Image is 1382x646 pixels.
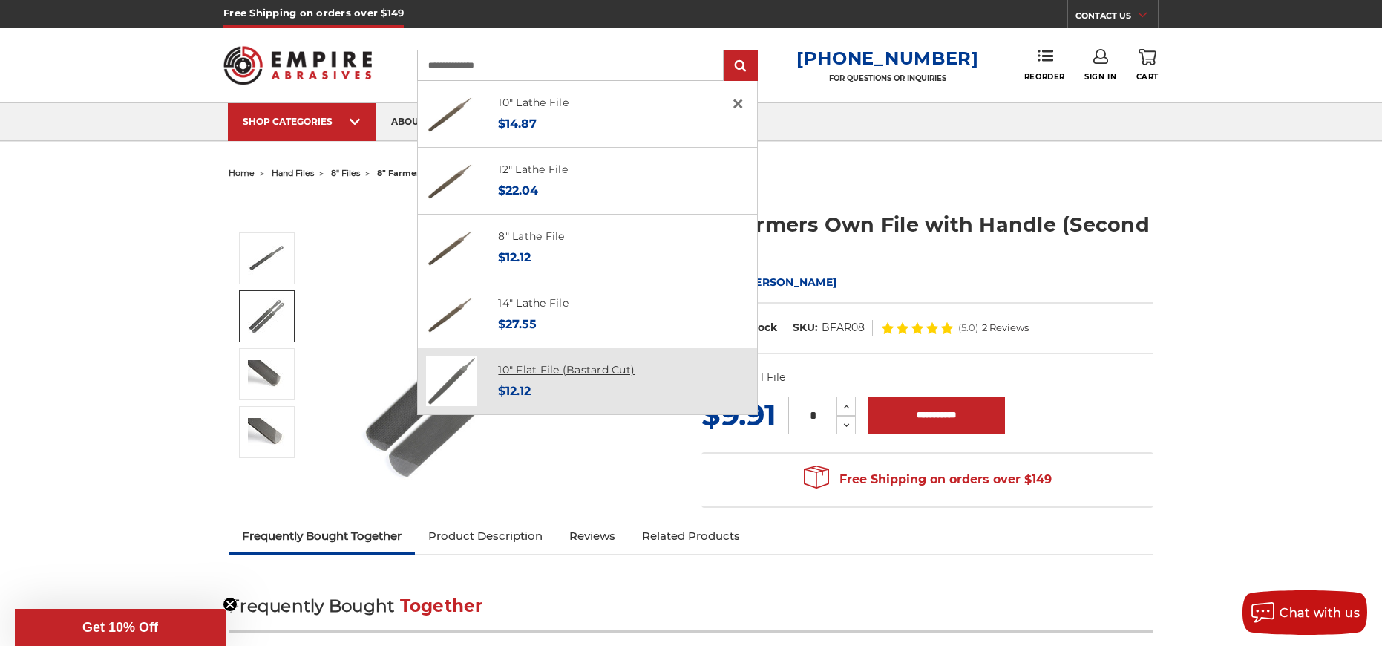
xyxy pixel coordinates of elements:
[822,320,865,336] dd: BFAR08
[1075,7,1158,28] a: CONTACT US
[376,103,453,141] a: about us
[426,290,477,340] img: 14 Inch Lathe File, Single Cut
[796,48,979,69] a: [PHONE_NUMBER]
[556,520,629,552] a: Reviews
[82,620,158,635] span: Get 10% Off
[726,92,750,116] a: Close
[958,323,978,333] span: (5.0)
[331,168,360,178] a: 8" files
[248,418,285,446] img: Axe File Single Cut Side
[426,356,477,406] img: 10" Flat Bastard File
[804,465,1052,495] span: Free Shipping on orders over $149
[498,296,569,310] a: 14" Lathe File
[498,117,537,131] span: $14.87
[498,384,531,398] span: $12.12
[229,520,415,552] a: Frequently Bought Together
[223,36,372,94] img: Empire Abrasives
[272,168,314,178] a: hand files
[701,210,1153,268] h1: 8" Farmers Own File with Handle (Second Cut)
[498,317,537,331] span: $27.55
[701,397,776,433] span: $9.91
[1024,72,1065,82] span: Reorder
[498,183,538,198] span: $22.04
[243,116,361,127] div: SHOP CATEGORIES
[248,240,285,277] img: 8 Inch Axe File with Handle
[982,323,1029,333] span: 2 Reviews
[1024,49,1065,81] a: Reorder
[498,229,564,243] a: 8" Lathe File
[726,51,756,81] input: Submit
[377,168,580,178] span: 8" farmers own file with handle (second cut)
[248,298,285,335] img: Axe File Single Cut Side and Double Cut Side
[15,609,226,646] div: Get 10% OffClose teaser
[400,596,483,616] span: Together
[426,89,477,140] img: 10 Inch Lathe File, Single Cut
[629,520,753,552] a: Related Products
[426,223,477,273] img: 8 Inch Lathe File, Single Cut
[1084,72,1116,82] span: Sign In
[223,597,238,612] button: Close teaser
[1136,72,1159,82] span: Cart
[229,596,394,616] span: Frequently Bought
[498,250,531,264] span: $12.12
[498,163,568,176] a: 12" Lathe File
[248,360,285,388] img: Axe File Double Cut Side
[744,275,836,289] a: [PERSON_NAME]
[1136,49,1159,82] a: Cart
[426,156,477,206] img: 12 Inch Lathe File, Single Cut
[793,320,818,336] dt: SKU:
[498,363,635,376] a: 10" Flat File (Bastard Cut)
[731,89,744,118] span: ×
[760,370,785,385] dd: 1 File
[415,520,556,552] a: Product Description
[1280,606,1360,620] span: Chat with us
[356,195,653,489] img: 8 Inch Axe File with Handle
[1242,590,1367,635] button: Chat with us
[796,74,979,83] p: FOR QUESTIONS OR INQUIRIES
[229,168,255,178] a: home
[498,96,569,109] a: 10" Lathe File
